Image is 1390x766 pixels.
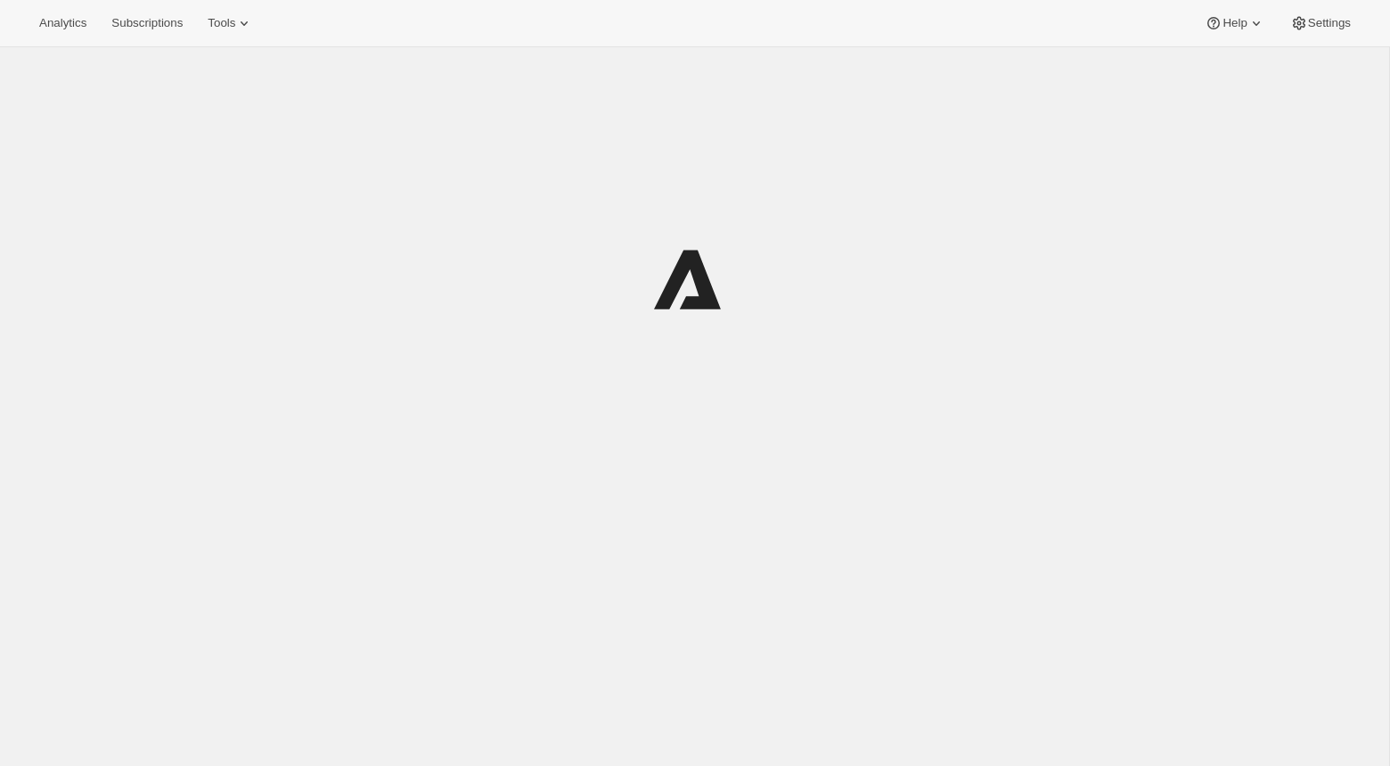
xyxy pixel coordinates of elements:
button: Settings [1280,11,1361,36]
span: Settings [1308,16,1351,30]
button: Subscriptions [101,11,193,36]
span: Help [1222,16,1247,30]
button: Help [1194,11,1275,36]
span: Analytics [39,16,86,30]
span: Tools [208,16,235,30]
button: Analytics [29,11,97,36]
span: Subscriptions [111,16,183,30]
button: Tools [197,11,264,36]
